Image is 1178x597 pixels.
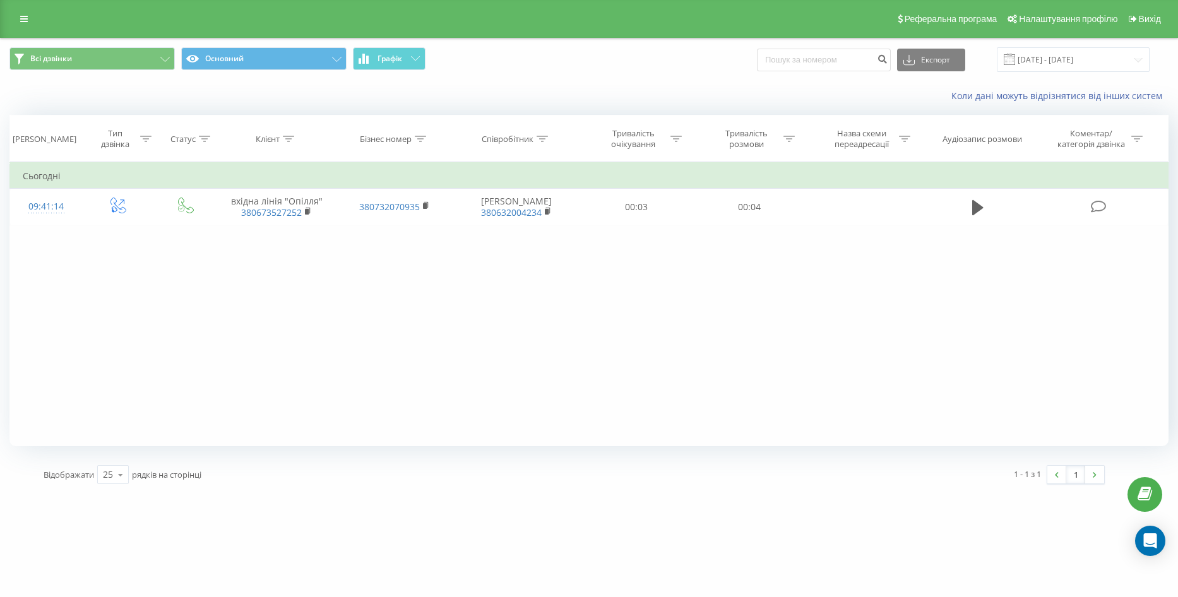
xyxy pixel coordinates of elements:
[713,128,780,150] div: Тривалість розмови
[482,134,533,145] div: Співробітник
[828,128,896,150] div: Назва схеми переадресації
[453,189,580,225] td: [PERSON_NAME]
[13,134,76,145] div: [PERSON_NAME]
[103,468,113,481] div: 25
[1014,468,1041,480] div: 1 - 1 з 1
[353,47,425,70] button: Графік
[897,49,965,71] button: Експорт
[600,128,667,150] div: Тривалість очікування
[1066,466,1085,483] a: 1
[378,54,402,63] span: Графік
[951,90,1169,102] a: Коли дані можуть відрізнятися вiд інших систем
[481,206,542,218] a: 380632004234
[580,189,693,225] td: 00:03
[256,134,280,145] div: Клієнт
[943,134,1022,145] div: Аудіозапис розмови
[9,47,175,70] button: Всі дзвінки
[241,206,302,218] a: 380673527252
[10,163,1169,189] td: Сьогодні
[1054,128,1128,150] div: Коментар/категорія дзвінка
[757,49,891,71] input: Пошук за номером
[30,54,72,64] span: Всі дзвінки
[44,469,94,480] span: Відображати
[23,194,69,219] div: 09:41:14
[93,128,137,150] div: Тип дзвінка
[693,189,806,225] td: 00:04
[181,47,347,70] button: Основний
[1139,14,1161,24] span: Вихід
[360,134,412,145] div: Бізнес номер
[1019,14,1117,24] span: Налаштування профілю
[905,14,997,24] span: Реферальна програма
[1135,526,1165,556] div: Open Intercom Messenger
[170,134,196,145] div: Статус
[218,189,335,225] td: вхідна лінія "Опілля"
[359,201,420,213] a: 380732070935
[132,469,201,480] span: рядків на сторінці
